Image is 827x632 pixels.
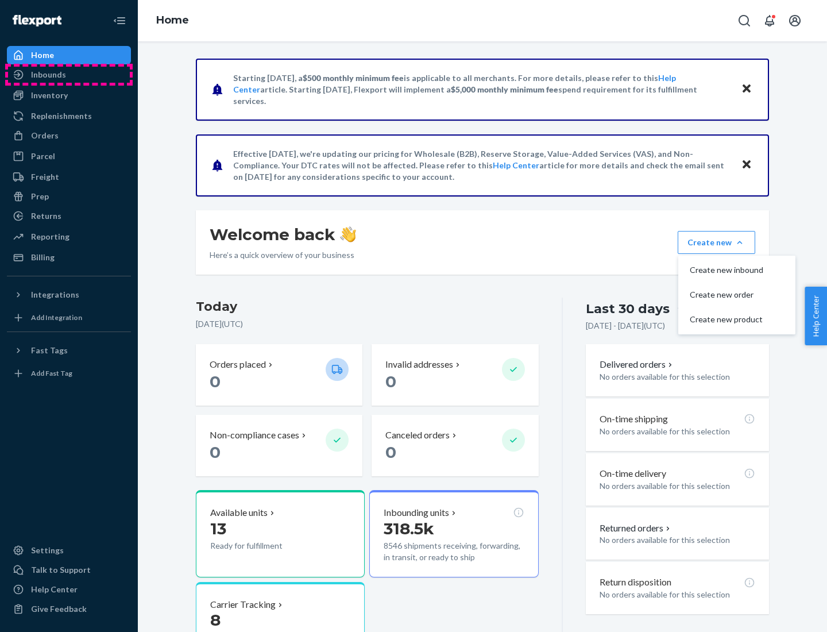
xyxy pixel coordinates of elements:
[385,358,453,371] p: Invalid addresses
[7,364,131,383] a: Add Fast Tag
[31,151,55,162] div: Parcel
[690,266,763,274] span: Create new inbound
[31,171,59,183] div: Freight
[600,589,755,600] p: No orders available for this selection
[210,506,268,519] p: Available units
[210,249,356,261] p: Here’s a quick overview of your business
[600,413,668,426] p: On-time shipping
[7,248,131,267] a: Billing
[7,65,131,84] a: Inbounds
[600,522,673,535] button: Returned orders
[384,540,524,563] p: 8546 shipments receiving, forwarding, in transit, or ready to ship
[31,313,82,322] div: Add Integration
[210,598,276,611] p: Carrier Tracking
[7,86,131,105] a: Inventory
[7,147,131,165] a: Parcel
[739,81,754,98] button: Close
[805,287,827,345] button: Help Center
[31,210,61,222] div: Returns
[233,72,730,107] p: Starting [DATE], a is applicable to all merchants. For more details, please refer to this article...
[783,9,806,32] button: Open account menu
[108,9,131,32] button: Close Navigation
[210,610,221,630] span: 8
[31,368,72,378] div: Add Fast Tag
[7,228,131,246] a: Reporting
[210,540,316,552] p: Ready for fulfillment
[385,429,450,442] p: Canceled orders
[31,69,66,80] div: Inbounds
[196,298,539,316] h3: Today
[600,576,671,589] p: Return disposition
[372,415,538,476] button: Canceled orders 0
[31,289,79,300] div: Integrations
[210,442,221,462] span: 0
[7,309,131,327] a: Add Integration
[7,107,131,125] a: Replenishments
[31,90,68,101] div: Inventory
[385,442,396,462] span: 0
[7,541,131,560] a: Settings
[600,426,755,437] p: No orders available for this selection
[600,467,666,480] p: On-time delivery
[210,372,221,391] span: 0
[369,490,538,577] button: Inbounding units318.5k8546 shipments receiving, forwarding, in transit, or ready to ship
[586,320,665,332] p: [DATE] - [DATE] ( UTC )
[7,207,131,225] a: Returns
[31,603,87,615] div: Give Feedback
[600,358,675,371] button: Delivered orders
[384,519,434,538] span: 318.5k
[733,9,756,32] button: Open Search Box
[681,258,793,283] button: Create new inbound
[31,345,68,356] div: Fast Tags
[600,371,755,383] p: No orders available for this selection
[493,160,539,170] a: Help Center
[147,4,198,37] ol: breadcrumbs
[31,252,55,263] div: Billing
[385,372,396,391] span: 0
[156,14,189,26] a: Home
[210,429,299,442] p: Non-compliance cases
[7,46,131,64] a: Home
[600,534,755,546] p: No orders available for this selection
[690,315,763,323] span: Create new product
[196,318,539,330] p: [DATE] ( UTC )
[303,73,404,83] span: $500 monthly minimum fee
[739,157,754,174] button: Close
[31,584,78,595] div: Help Center
[690,291,763,299] span: Create new order
[210,519,226,538] span: 13
[7,187,131,206] a: Prep
[7,561,131,579] a: Talk to Support
[31,231,69,242] div: Reporting
[758,9,781,32] button: Open notifications
[451,84,558,94] span: $5,000 monthly minimum fee
[233,148,730,183] p: Effective [DATE], we're updating our pricing for Wholesale (B2B), Reserve Storage, Value-Added Se...
[196,415,362,476] button: Non-compliance cases 0
[31,110,92,122] div: Replenishments
[340,226,356,242] img: hand-wave emoji
[600,480,755,492] p: No orders available for this selection
[681,307,793,332] button: Create new product
[13,15,61,26] img: Flexport logo
[7,341,131,360] button: Fast Tags
[7,580,131,599] a: Help Center
[31,191,49,202] div: Prep
[210,358,266,371] p: Orders placed
[372,344,538,406] button: Invalid addresses 0
[7,286,131,304] button: Integrations
[7,126,131,145] a: Orders
[31,49,54,61] div: Home
[31,545,64,556] div: Settings
[7,600,131,618] button: Give Feedback
[681,283,793,307] button: Create new order
[678,231,755,254] button: Create newCreate new inboundCreate new orderCreate new product
[7,168,131,186] a: Freight
[210,224,356,245] h1: Welcome back
[31,130,59,141] div: Orders
[384,506,449,519] p: Inbounding units
[196,490,365,577] button: Available units13Ready for fulfillment
[31,564,91,576] div: Talk to Support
